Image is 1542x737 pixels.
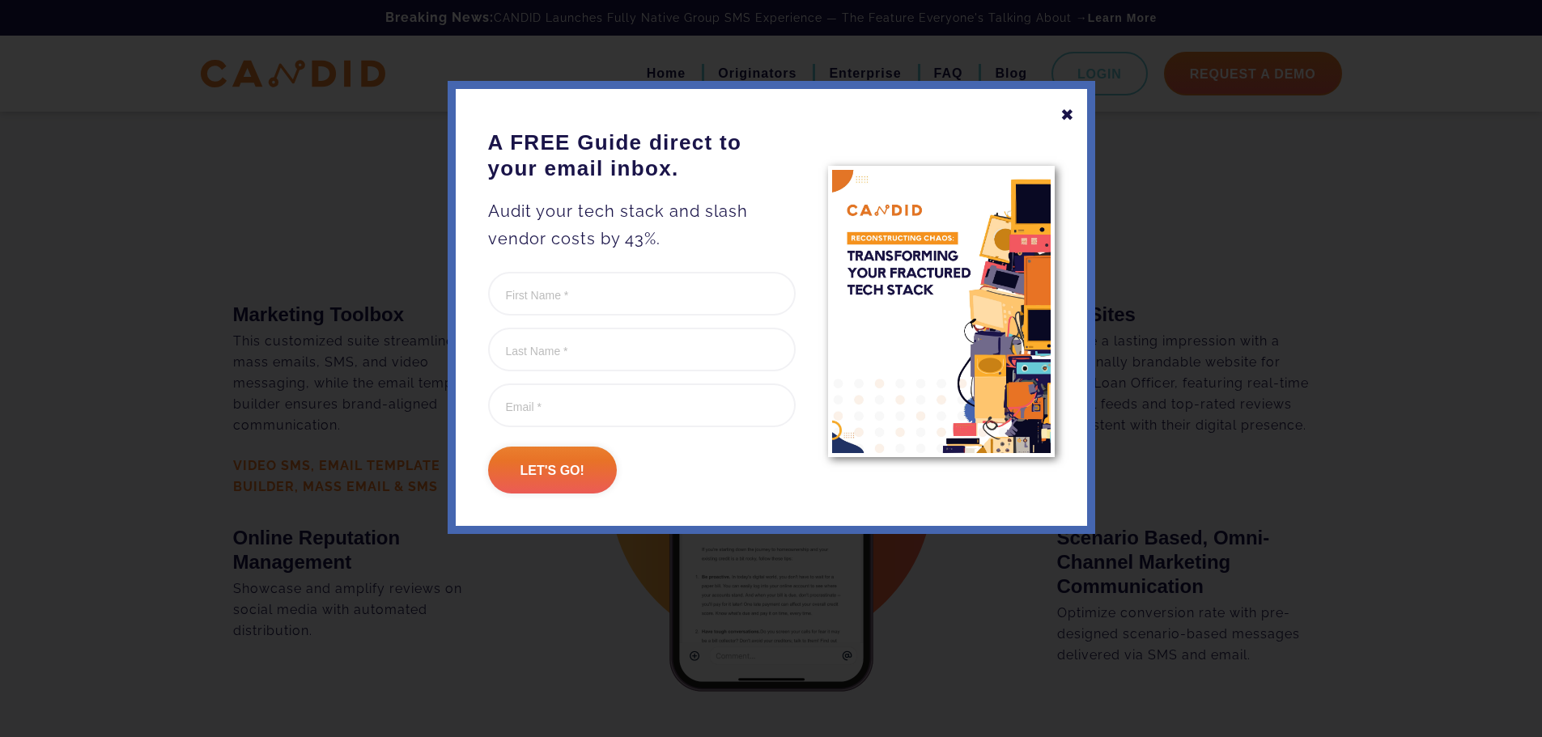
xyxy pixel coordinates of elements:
[488,129,796,181] h3: A FREE Guide direct to your email inbox.
[488,328,796,371] input: Last Name *
[828,166,1055,456] img: A FREE Guide direct to your email inbox.
[488,197,796,252] p: Audit your tech stack and slash vendor costs by 43%.
[1060,101,1075,129] div: ✖
[488,272,796,316] input: First Name *
[488,383,796,427] input: Email *
[488,447,617,493] input: Let's go!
